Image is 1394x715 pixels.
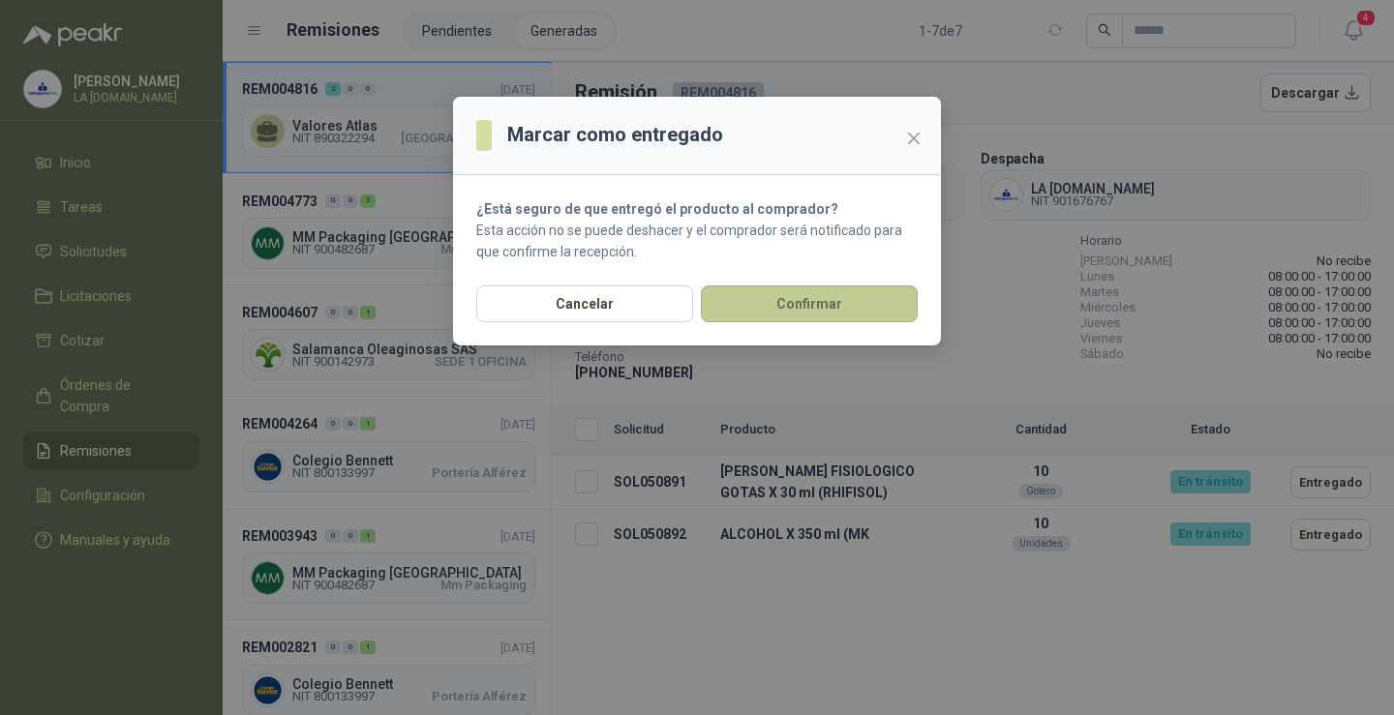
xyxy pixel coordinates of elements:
button: Close [898,123,929,154]
h3: Marcar como entregado [507,120,723,150]
button: Confirmar [701,285,918,322]
span: close [906,131,922,146]
p: Esta acción no se puede deshacer y el comprador será notificado para que confirme la recepción. [476,220,918,262]
strong: ¿Está seguro de que entregó el producto al comprador? [476,201,838,217]
button: Cancelar [476,285,693,322]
